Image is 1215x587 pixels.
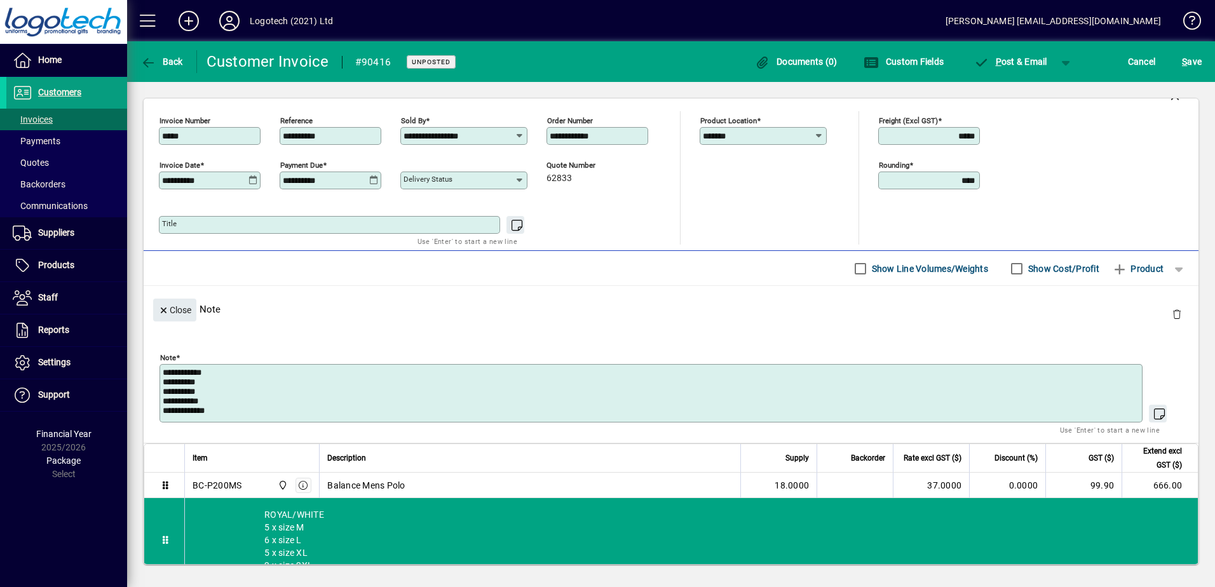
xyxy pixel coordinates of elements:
[6,379,127,411] a: Support
[969,473,1045,498] td: 0.0000
[860,50,947,73] button: Custom Fields
[160,116,210,125] mat-label: Invoice number
[6,347,127,379] a: Settings
[38,389,70,400] span: Support
[1125,50,1159,73] button: Cancel
[869,262,988,275] label: Show Line Volumes/Weights
[755,57,838,67] span: Documents (0)
[137,50,186,73] button: Back
[1182,57,1187,67] span: S
[185,498,1198,582] div: ROYAL/WHITE 5 x size M 6 x size L 5 x size XL 2 x size 2XL
[6,250,127,281] a: Products
[160,161,200,170] mat-label: Invoice date
[1026,262,1099,275] label: Show Cost/Profit
[879,116,938,125] mat-label: Freight (excl GST)
[775,479,809,492] span: 18.0000
[6,314,127,346] a: Reports
[404,175,452,184] mat-label: Delivery status
[6,130,127,152] a: Payments
[546,173,572,184] span: 62833
[327,451,366,465] span: Description
[38,292,58,302] span: Staff
[700,116,757,125] mat-label: Product location
[46,455,81,466] span: Package
[785,451,809,465] span: Supply
[150,304,200,315] app-page-header-button: Close
[280,116,313,125] mat-label: Reference
[140,57,183,67] span: Back
[879,161,909,170] mat-label: Rounding
[946,11,1161,31] div: [PERSON_NAME] [EMAIL_ADDRESS][DOMAIN_NAME]
[996,57,1001,67] span: P
[1106,257,1170,280] button: Product
[1128,51,1156,72] span: Cancel
[207,51,329,72] div: Customer Invoice
[193,451,208,465] span: Item
[153,299,196,321] button: Close
[967,50,1054,73] button: Post & Email
[36,429,92,439] span: Financial Year
[1179,50,1205,73] button: Save
[1089,451,1114,465] span: GST ($)
[1130,444,1182,472] span: Extend excl GST ($)
[144,286,1198,332] div: Note
[13,158,49,168] span: Quotes
[1122,473,1198,498] td: 666.00
[327,479,405,492] span: Balance Mens Polo
[6,195,127,217] a: Communications
[13,114,53,125] span: Invoices
[994,451,1038,465] span: Discount (%)
[275,478,289,492] span: Central
[38,87,81,97] span: Customers
[38,55,62,65] span: Home
[127,50,197,73] app-page-header-button: Back
[1162,308,1192,320] app-page-header-button: Delete
[38,325,69,335] span: Reports
[13,179,65,189] span: Backorders
[209,10,250,32] button: Profile
[417,234,517,248] mat-hint: Use 'Enter' to start a new line
[6,217,127,249] a: Suppliers
[864,57,944,67] span: Custom Fields
[1174,3,1199,44] a: Knowledge Base
[412,58,451,66] span: Unposted
[158,300,191,321] span: Close
[901,479,961,492] div: 37.0000
[6,44,127,76] a: Home
[1060,422,1160,437] mat-hint: Use 'Enter' to start a new line
[250,11,333,31] div: Logotech (2021) Ltd
[162,219,177,228] mat-label: Title
[1045,473,1122,498] td: 99.90
[38,260,74,270] span: Products
[13,136,60,146] span: Payments
[13,201,88,211] span: Communications
[752,50,841,73] button: Documents (0)
[851,451,885,465] span: Backorder
[904,451,961,465] span: Rate excl GST ($)
[1182,51,1202,72] span: ave
[6,173,127,195] a: Backorders
[974,57,1047,67] span: ost & Email
[6,152,127,173] a: Quotes
[193,479,241,492] div: BC-P200MS
[168,10,209,32] button: Add
[401,116,426,125] mat-label: Sold by
[1112,259,1164,279] span: Product
[38,227,74,238] span: Suppliers
[160,353,176,362] mat-label: Note
[280,161,323,170] mat-label: Payment due
[6,282,127,314] a: Staff
[1162,299,1192,329] button: Delete
[547,116,593,125] mat-label: Order number
[6,109,127,130] a: Invoices
[38,357,71,367] span: Settings
[546,161,623,170] span: Quote number
[355,52,391,72] div: #90416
